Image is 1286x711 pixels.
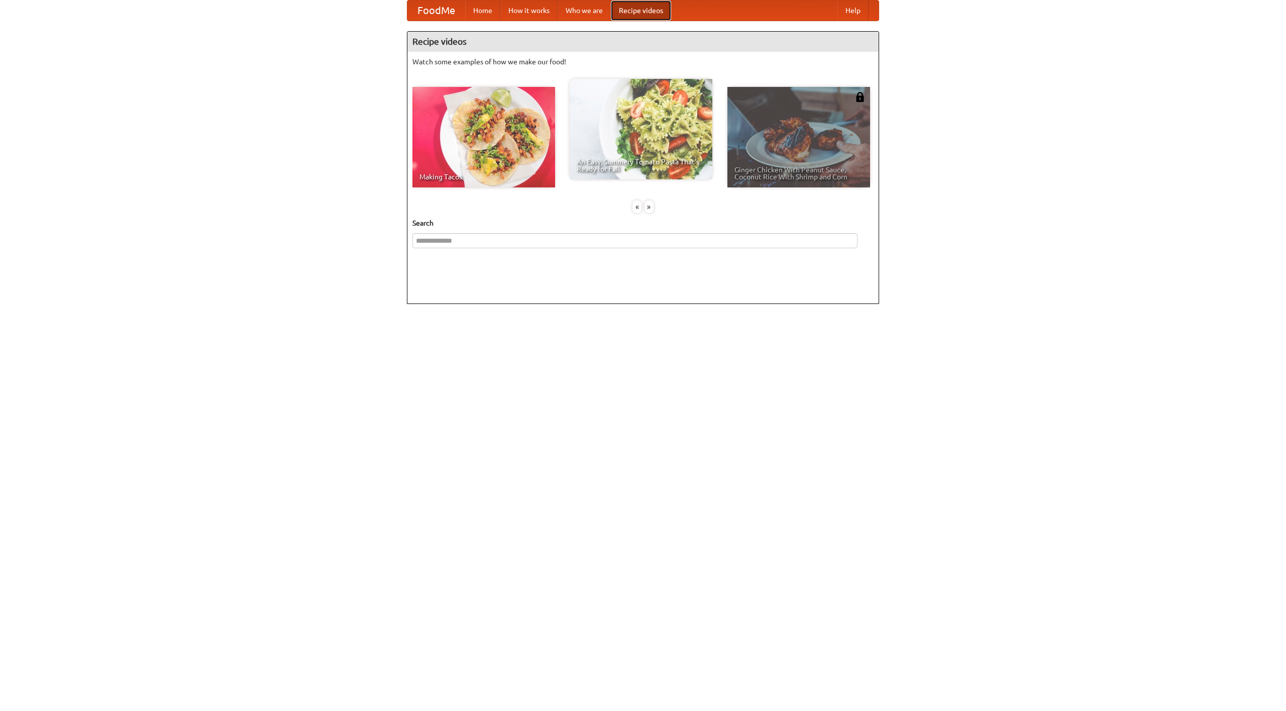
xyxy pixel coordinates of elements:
div: » [645,200,654,213]
a: Home [465,1,500,21]
a: Who we are [558,1,611,21]
a: Recipe videos [611,1,671,21]
a: FoodMe [407,1,465,21]
a: Making Tacos [412,87,555,187]
h5: Search [412,218,874,228]
a: An Easy, Summery Tomato Pasta That's Ready for Fall [570,79,712,179]
span: An Easy, Summery Tomato Pasta That's Ready for Fall [577,158,705,172]
span: Making Tacos [419,173,548,180]
div: « [632,200,641,213]
img: 483408.png [855,92,865,102]
h4: Recipe videos [407,32,879,52]
a: Help [837,1,869,21]
p: Watch some examples of how we make our food! [412,57,874,67]
a: How it works [500,1,558,21]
